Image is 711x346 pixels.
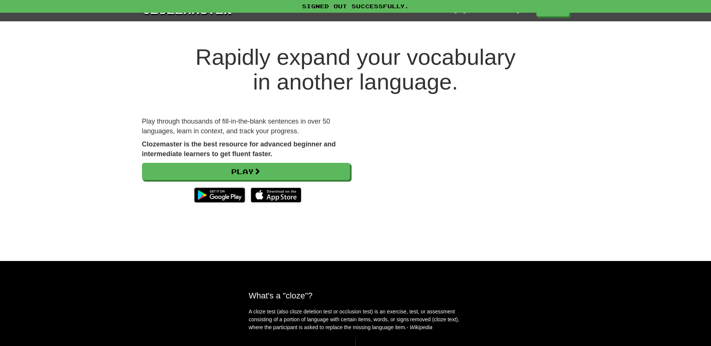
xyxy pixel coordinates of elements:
a: Play [142,163,350,180]
h2: What's a "cloze"? [249,291,463,300]
em: - Wikipedia [407,324,433,330]
img: Download_on_the_App_Store_Badge_US-UK_135x40-25178aeef6eb6b83b96f5f2d004eda3bffbb37122de64afbaef7... [251,188,301,203]
p: A cloze test (also cloze deletion test or occlusion test) is an exercise, test, or assessment con... [249,308,463,331]
strong: Clozemaster is the best resource for advanced beginner and intermediate learners to get fluent fa... [142,140,336,158]
img: Get it on Google Play [190,184,248,206]
p: Play through thousands of fill-in-the-blank sentences in over 50 languages, learn in context, and... [142,117,350,136]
